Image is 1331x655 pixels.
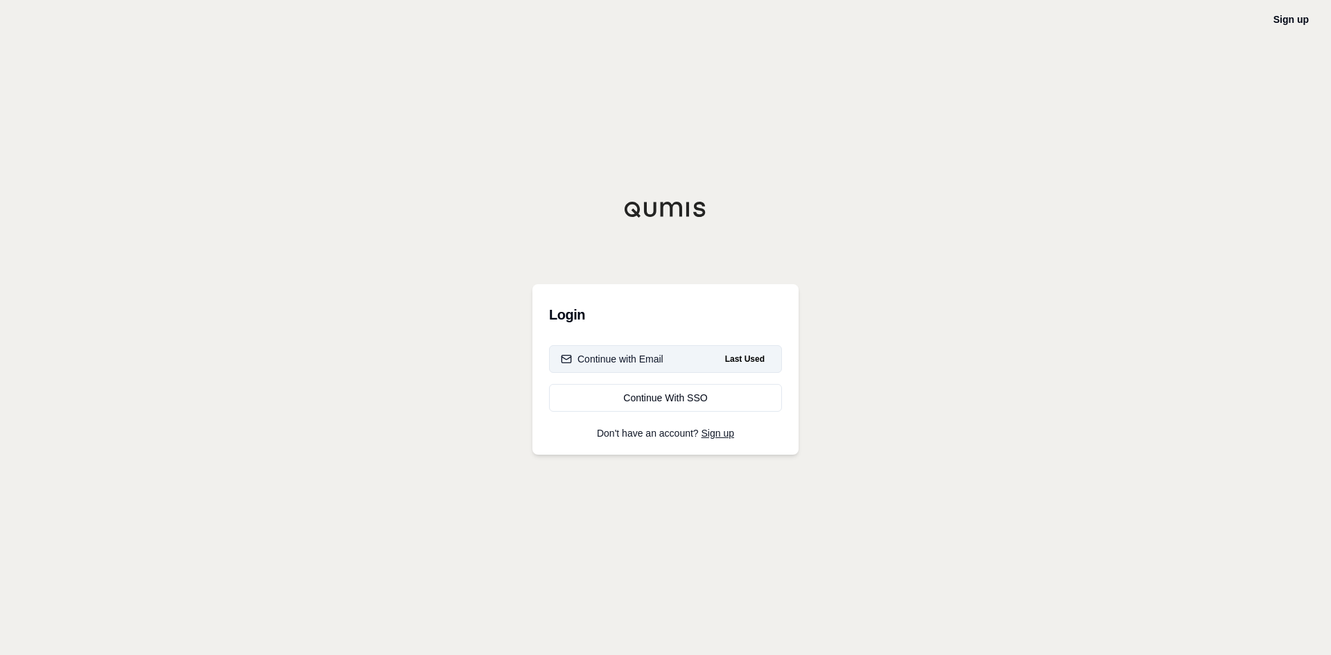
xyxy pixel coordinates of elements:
[549,384,782,412] a: Continue With SSO
[1273,14,1309,25] a: Sign up
[549,428,782,438] p: Don't have an account?
[549,345,782,373] button: Continue with EmailLast Used
[624,201,707,218] img: Qumis
[561,352,663,366] div: Continue with Email
[549,301,782,329] h3: Login
[720,351,770,367] span: Last Used
[702,428,734,439] a: Sign up
[561,391,770,405] div: Continue With SSO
